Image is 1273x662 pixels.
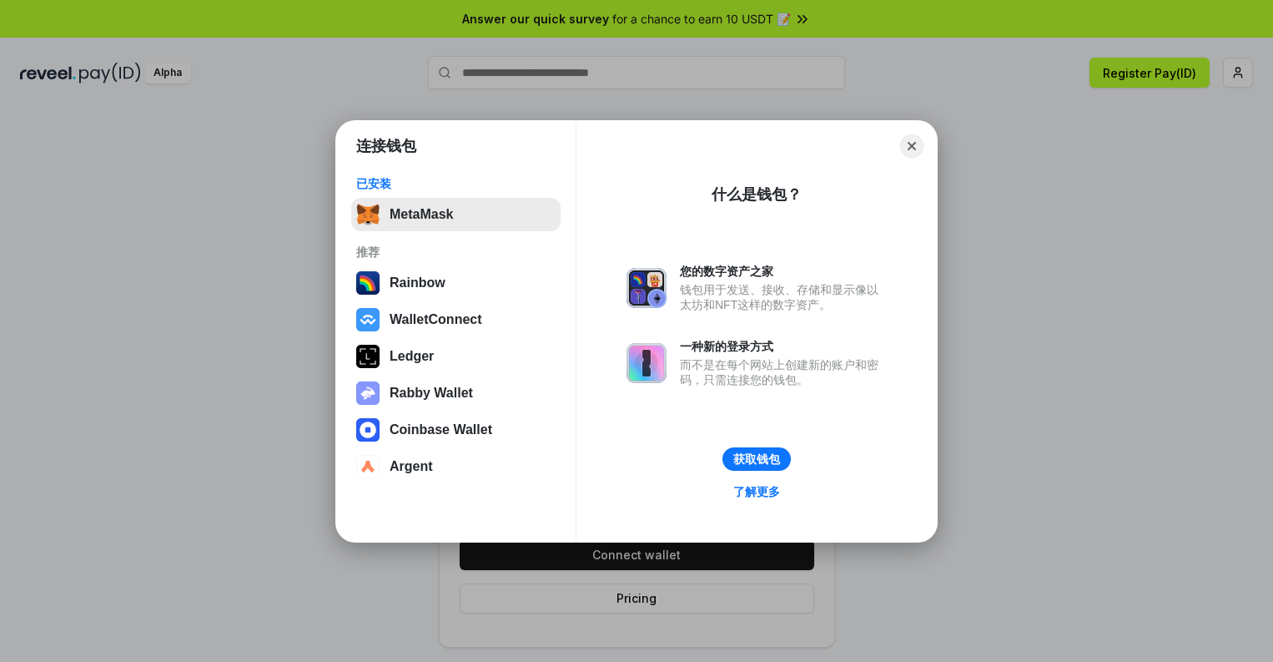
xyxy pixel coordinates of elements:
img: svg+xml,%3Csvg%20fill%3D%22none%22%20height%3D%2233%22%20viewBox%3D%220%200%2035%2033%22%20width%... [356,203,380,226]
button: WalletConnect [351,303,561,336]
div: Rabby Wallet [390,386,473,401]
button: Rabby Wallet [351,376,561,410]
div: 一种新的登录方式 [680,339,887,354]
div: 钱包用于发送、接收、存储和显示像以太坊和NFT这样的数字资产。 [680,282,887,312]
img: svg+xml,%3Csvg%20width%3D%2228%22%20height%3D%2228%22%20viewBox%3D%220%200%2028%2028%22%20fill%3D... [356,418,380,442]
div: Argent [390,459,433,474]
div: 已安装 [356,176,556,191]
button: Rainbow [351,266,561,300]
img: svg+xml,%3Csvg%20width%3D%22120%22%20height%3D%22120%22%20viewBox%3D%220%200%20120%20120%22%20fil... [356,271,380,295]
button: Coinbase Wallet [351,413,561,447]
img: svg+xml,%3Csvg%20xmlns%3D%22http%3A%2F%2Fwww.w3.org%2F2000%2Fsvg%22%20width%3D%2228%22%20height%3... [356,345,380,368]
button: Argent [351,450,561,483]
img: svg+xml,%3Csvg%20width%3D%2228%22%20height%3D%2228%22%20viewBox%3D%220%200%2028%2028%22%20fill%3D... [356,455,380,478]
h1: 连接钱包 [356,136,416,156]
div: 什么是钱包？ [712,184,802,205]
div: MetaMask [390,207,453,222]
div: Rainbow [390,275,445,291]
a: 了解更多 [723,481,790,503]
div: Ledger [390,349,434,364]
div: 获取钱包 [733,452,780,467]
button: MetaMask [351,198,561,231]
div: Coinbase Wallet [390,422,492,437]
div: WalletConnect [390,312,482,327]
div: 了解更多 [733,484,780,499]
button: Ledger [351,340,561,373]
img: svg+xml,%3Csvg%20xmlns%3D%22http%3A%2F%2Fwww.w3.org%2F2000%2Fsvg%22%20fill%3D%22none%22%20viewBox... [626,268,667,308]
img: svg+xml,%3Csvg%20width%3D%2228%22%20height%3D%2228%22%20viewBox%3D%220%200%2028%2028%22%20fill%3D... [356,308,380,331]
img: svg+xml,%3Csvg%20xmlns%3D%22http%3A%2F%2Fwww.w3.org%2F2000%2Fsvg%22%20fill%3D%22none%22%20viewBox... [356,382,380,405]
button: 获取钱包 [722,447,791,471]
div: 而不是在每个网站上创建新的账户和密码，只需连接您的钱包。 [680,357,887,387]
img: svg+xml,%3Csvg%20xmlns%3D%22http%3A%2F%2Fwww.w3.org%2F2000%2Fsvg%22%20fill%3D%22none%22%20viewBox... [626,343,667,383]
div: 您的数字资产之家 [680,264,887,279]
div: 推荐 [356,245,556,260]
button: Close [900,134,923,158]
